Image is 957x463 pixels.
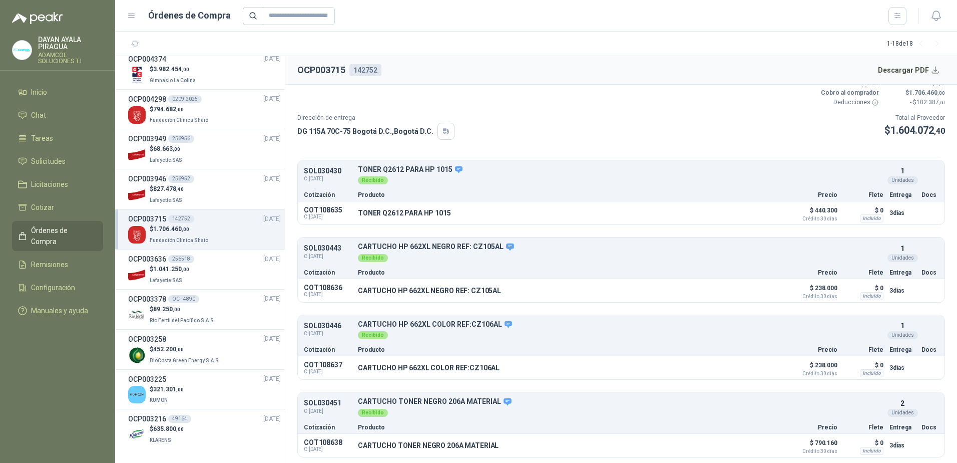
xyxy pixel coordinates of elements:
p: CARTUCHO HP 662XL NEGRO REF: CZ105AL [358,287,501,295]
div: OC - 4890 [168,295,199,303]
div: 256518 [168,255,194,263]
span: Crédito 30 días [787,371,837,376]
span: C: [DATE] [304,369,352,375]
span: KLARENS [150,437,171,443]
span: Chat [31,110,46,121]
span: ,00 [937,90,945,96]
a: Manuales y ayuda [12,301,103,320]
span: Crédito 30 días [787,449,837,454]
h3: OCP003216 [128,413,166,424]
p: Entrega [889,270,915,276]
img: Company Logo [128,346,146,364]
h3: OCP003636 [128,254,166,265]
div: 142752 [168,215,194,223]
div: Incluido [860,292,883,300]
div: 142752 [349,64,381,76]
span: Rio Fertil del Pacífico S.A.S. [150,318,215,323]
p: Entrega [889,192,915,198]
div: Unidades [887,254,918,262]
h3: OCP003949 [128,133,166,144]
p: $ 0 [843,437,883,449]
span: C: [DATE] [304,175,352,183]
p: 3 días [889,439,915,451]
p: Docs [921,270,938,276]
p: 2 [900,398,904,409]
p: COT108636 [304,284,352,292]
span: [DATE] [263,334,281,344]
span: C: [DATE] [304,292,352,298]
p: Docs [921,347,938,353]
span: 452.200 [153,346,184,353]
a: Cotizar [12,198,103,217]
p: $ [150,345,221,354]
a: OCP003378OC - 4890[DATE] Company Logo$89.250,00Rio Fertil del Pacífico S.A.S. [128,294,281,325]
p: Docs [921,424,938,430]
div: 256956 [168,135,194,143]
p: ADAMCOL SOLUCIONES T.I [38,52,103,64]
a: OCP0042980209-2025[DATE] Company Logo$794.682,00Fundación Clínica Shaio [128,94,281,125]
h3: OCP003225 [128,374,166,385]
p: Cotización [304,270,352,276]
p: CARTUCHO HP 662XL NEGRO REF: CZ105AL [358,243,883,252]
div: Recibido [358,409,388,417]
p: Total al Proveedor [884,113,945,123]
span: KUMON [150,397,168,403]
span: ,00 [173,146,180,152]
span: ,00 [173,307,180,312]
span: C: [DATE] [304,446,352,452]
span: Gimnasio La Colina [150,78,196,83]
p: $ 0 [843,282,883,294]
p: $ 0 [843,359,883,371]
div: Unidades [887,176,918,184]
p: 3 días [889,207,915,219]
p: DG 115A 70C-75 Bogotá D.C. , Bogotá D.C. [297,126,433,137]
a: Inicio [12,83,103,102]
span: Lafayette SAS [150,197,182,203]
p: DAYAN AYALA PIRAGUA [38,36,103,50]
p: - $ [885,98,945,107]
p: Producto [358,270,781,276]
a: OCP003946256952[DATE] Company Logo$827.478,40Lafayette SAS [128,173,281,205]
img: Company Logo [128,226,146,244]
div: Recibido [358,331,388,339]
a: Tareas [12,129,103,148]
p: $ [150,265,189,274]
p: COT108637 [304,361,352,369]
div: Incluido [860,447,883,455]
span: 321.301 [153,386,184,393]
img: Company Logo [128,66,146,84]
h3: OCP003378 [128,294,166,305]
span: 102.387 [916,99,945,106]
span: Configuración [31,282,75,293]
span: 1.604.072 [890,124,945,136]
p: 3 días [889,285,915,297]
p: Deducciones [819,98,879,107]
p: Precio [787,270,837,276]
div: Recibido [358,176,388,184]
span: 1.706.460 [153,225,189,233]
p: COT108638 [304,438,352,446]
div: Incluido [860,369,883,377]
span: [DATE] [263,255,281,264]
p: COT108635 [304,206,352,214]
p: Cobro al comprador [819,88,879,98]
span: ,40 [934,126,945,136]
p: CARTUCHO HP 662XL COLOR REF:CZ106AL [358,320,883,329]
p: Flete [843,424,883,430]
span: ,00 [176,426,184,432]
a: OCP003258[DATE] Company Logo$452.200,00BioCosta Green Energy S.A.S [128,334,281,365]
img: Company Logo [13,41,32,60]
span: ,00 [182,267,189,272]
p: $ 790.160 [787,437,837,454]
span: Solicitudes [31,156,66,167]
p: Entrega [889,424,915,430]
span: C: [DATE] [304,330,352,338]
span: 3.982.454 [153,66,189,73]
p: $ [150,424,184,434]
span: BioCosta Green Energy S.A.S [150,358,219,363]
p: Precio [787,424,837,430]
p: Flete [843,192,883,198]
p: Producto [358,192,781,198]
a: Remisiones [12,255,103,274]
p: TONER Q2612 PARA HP 1015 [358,165,883,174]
